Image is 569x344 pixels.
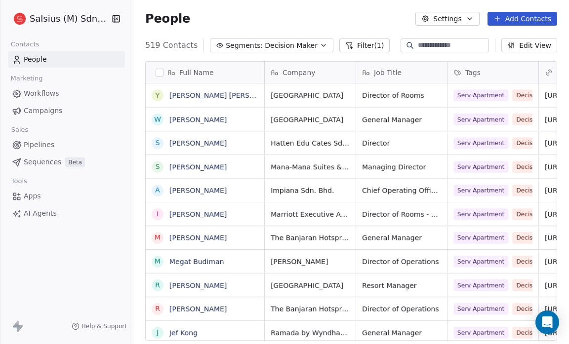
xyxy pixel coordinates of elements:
[362,280,441,290] span: Resort Manager
[146,62,264,83] div: Full Name
[271,186,350,195] span: Impiana Sdn. Bhd.
[512,185,566,196] span: Decision Maker
[156,161,160,172] div: S
[8,85,125,102] a: Workflows
[169,163,227,171] a: [PERSON_NAME]
[7,122,33,137] span: Sales
[512,232,566,244] span: Decision Maker
[362,162,441,172] span: Managing Director
[169,305,227,313] a: [PERSON_NAME]
[169,329,198,337] a: Jef Kong
[512,89,566,101] span: Decision Maker
[24,54,47,65] span: People
[24,208,57,219] span: AI Agents
[30,12,109,25] span: Salsius (M) Sdn Bhd
[226,40,263,51] span: Segments:
[535,310,559,334] div: Open Intercom Messenger
[169,258,224,266] a: Megat Budiman
[169,187,227,194] a: [PERSON_NAME]
[356,62,447,83] div: Job Title
[155,256,161,267] div: M
[271,304,350,314] span: The Banjaran Hotsprings Retreat
[453,327,508,339] span: Serv Apartment
[169,91,286,99] a: [PERSON_NAME] [PERSON_NAME]
[155,232,161,243] div: M
[362,257,441,267] span: Director of Operations
[265,40,318,51] span: Decision Maker
[265,62,356,83] div: Company
[24,140,54,150] span: Pipelines
[157,327,159,338] div: J
[453,137,508,149] span: Serv Apartment
[512,208,566,220] span: Decision Maker
[362,115,441,124] span: General Manager
[374,68,402,77] span: Job Title
[271,209,350,219] span: Marriott Executive Apartments [GEOGRAPHIC_DATA]
[362,209,441,219] span: Director of Rooms - Pre-Opening
[155,185,160,195] div: A
[7,174,31,189] span: Tools
[271,162,350,172] span: Mana-Mana Suites & Hotels
[453,256,508,268] span: Serv Apartment
[169,210,227,218] a: [PERSON_NAME]
[362,138,441,148] span: Director
[145,11,190,26] span: People
[154,114,161,124] div: W
[339,38,390,52] button: Filter(1)
[6,37,43,52] span: Contacts
[271,115,350,124] span: [GEOGRAPHIC_DATA]
[362,233,441,243] span: General Manager
[362,328,441,338] span: General Manager
[8,154,125,170] a: SequencesBeta
[145,39,198,51] span: 519 Contacts
[512,279,566,291] span: Decision Maker
[24,157,61,167] span: Sequences
[283,68,316,77] span: Company
[155,304,160,314] div: R
[453,279,508,291] span: Serv Apartment
[65,157,85,167] span: Beta
[157,209,159,219] div: I
[362,90,441,100] span: Director of Rooms
[453,114,508,125] span: Serv Apartment
[453,185,508,196] span: Serv Apartment
[362,304,441,314] span: Director of Operations
[8,137,125,153] a: Pipelines
[512,327,566,339] span: Decision Maker
[453,232,508,244] span: Serv Apartment
[271,138,350,148] span: Hatten Edu Cates Sdn Bhd
[24,106,62,116] span: Campaigns
[271,233,350,243] span: The Banjaran Hotsprings Retreat
[156,138,160,148] div: S
[169,139,227,147] a: [PERSON_NAME]
[72,322,127,330] a: Help & Support
[501,38,557,52] button: Edit View
[415,12,479,26] button: Settings
[512,303,566,315] span: Decision Maker
[8,205,125,222] a: AI Agents
[14,13,26,25] img: logo%20salsius.png
[155,280,160,290] div: R
[156,90,160,101] div: Y
[453,161,508,173] span: Serv Apartment
[169,115,227,123] a: [PERSON_NAME]
[453,208,508,220] span: Serv Apartment
[8,103,125,119] a: Campaigns
[8,51,125,68] a: People
[271,328,350,338] span: Ramada by Wyndham - Meridin Johor Bahru
[512,137,566,149] span: Decision Maker
[512,161,566,173] span: Decision Maker
[465,68,481,77] span: Tags
[6,71,47,86] span: Marketing
[169,281,227,289] a: [PERSON_NAME]
[81,322,127,330] span: Help & Support
[453,303,508,315] span: Serv Apartment
[362,186,441,195] span: Chief Operating Officer
[8,188,125,204] a: Apps
[271,280,350,290] span: [GEOGRAPHIC_DATA]
[271,90,350,100] span: [GEOGRAPHIC_DATA]
[24,88,59,99] span: Workflows
[512,256,566,268] span: Decision Maker
[179,68,214,77] span: Full Name
[447,62,538,83] div: Tags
